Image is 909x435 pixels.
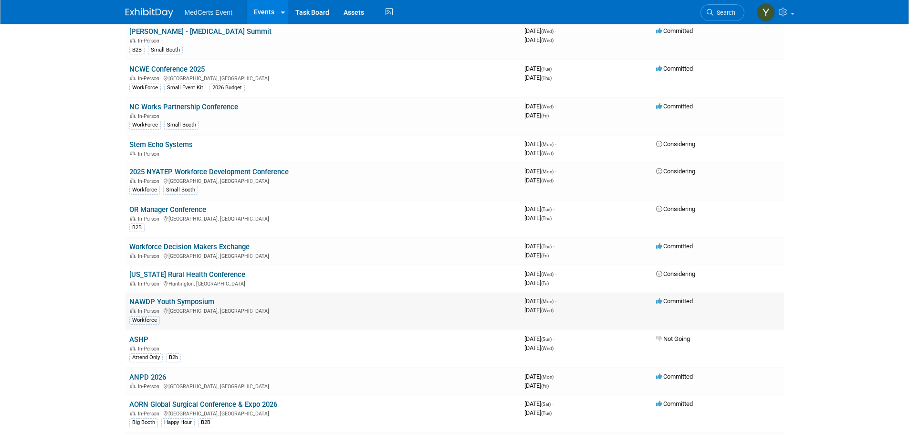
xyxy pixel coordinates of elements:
span: [DATE] [524,279,549,286]
span: [DATE] [524,307,554,314]
span: [DATE] [524,149,554,157]
span: (Thu) [541,244,552,249]
span: [DATE] [524,103,556,110]
img: In-Person Event [130,308,136,313]
span: (Wed) [541,104,554,109]
span: In-Person [138,346,162,352]
img: In-Person Event [130,411,136,415]
span: (Wed) [541,29,554,34]
span: [DATE] [524,344,554,351]
span: - [553,243,554,250]
span: - [555,168,556,175]
span: [DATE] [524,297,556,305]
div: Happy Hour [161,418,195,427]
span: In-Person [138,178,162,184]
span: [DATE] [524,270,556,277]
span: In-Person [138,281,162,287]
span: Committed [656,243,693,250]
a: OR Manager Conference [129,205,206,214]
span: In-Person [138,75,162,82]
div: [GEOGRAPHIC_DATA], [GEOGRAPHIC_DATA] [129,409,517,417]
img: In-Person Event [130,346,136,350]
div: B2B [198,418,213,427]
span: - [553,335,554,342]
span: (Wed) [541,38,554,43]
img: In-Person Event [130,383,136,388]
span: In-Person [138,38,162,44]
span: Committed [656,297,693,305]
img: ExhibitDay [125,8,173,18]
img: In-Person Event [130,253,136,258]
span: [DATE] [524,74,552,81]
div: [GEOGRAPHIC_DATA], [GEOGRAPHIC_DATA] [129,382,517,390]
a: Stem Echo Systems [129,140,193,149]
div: [GEOGRAPHIC_DATA], [GEOGRAPHIC_DATA] [129,252,517,259]
span: - [555,270,556,277]
span: [DATE] [524,36,554,43]
span: (Thu) [541,75,552,81]
div: B2B [129,223,145,232]
span: (Mon) [541,169,554,174]
span: Committed [656,27,693,34]
span: In-Person [138,308,162,314]
span: [DATE] [524,335,554,342]
div: Huntington, [GEOGRAPHIC_DATA] [129,279,517,287]
span: [DATE] [524,65,554,72]
a: [US_STATE] Rural Health Conference [129,270,245,279]
a: NC Works Partnership Conference [129,103,238,111]
span: - [553,205,554,212]
span: - [553,65,554,72]
div: [GEOGRAPHIC_DATA], [GEOGRAPHIC_DATA] [129,307,517,314]
div: Workforce [129,316,160,325]
span: In-Person [138,216,162,222]
span: [DATE] [524,214,552,222]
a: Search [700,4,744,21]
img: In-Person Event [130,113,136,118]
span: (Wed) [541,151,554,156]
span: (Tue) [541,411,552,416]
a: Workforce Decision Makers Exchange [129,243,250,251]
span: [DATE] [524,400,554,407]
span: - [555,140,556,148]
span: (Mon) [541,374,554,380]
span: (Mon) [541,299,554,304]
span: [DATE] [524,409,552,416]
span: - [555,373,556,380]
div: [GEOGRAPHIC_DATA], [GEOGRAPHIC_DATA] [129,177,517,184]
span: [DATE] [524,27,556,34]
span: (Fri) [541,253,549,258]
span: (Fri) [541,281,549,286]
span: [DATE] [524,112,549,119]
a: 2025 NYATEP Workforce Development Conference [129,168,289,176]
span: [DATE] [524,252,549,259]
span: [DATE] [524,140,556,148]
a: NCWE Conference 2025 [129,65,205,74]
span: (Tue) [541,66,552,72]
span: Committed [656,400,693,407]
div: 2026 Budget [209,84,245,92]
span: [DATE] [524,382,549,389]
span: (Wed) [541,308,554,313]
span: Committed [656,373,693,380]
a: ANPD 2026 [129,373,166,382]
span: In-Person [138,113,162,119]
span: (Sat) [541,402,551,407]
span: In-Person [138,383,162,390]
img: In-Person Event [130,75,136,80]
a: NAWDP Youth Symposium [129,297,214,306]
span: Not Going [656,335,690,342]
div: Small Booth [163,186,198,194]
div: Workforce [129,186,160,194]
img: In-Person Event [130,38,136,42]
span: Committed [656,65,693,72]
span: Considering [656,140,695,148]
a: AORN Global Surgical Conference & Expo 2026 [129,400,277,409]
span: In-Person [138,151,162,157]
span: (Wed) [541,346,554,351]
span: - [552,400,554,407]
div: WorkForce [129,84,161,92]
span: Considering [656,168,695,175]
span: (Fri) [541,113,549,118]
div: B2B [129,46,145,54]
img: In-Person Event [130,216,136,221]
